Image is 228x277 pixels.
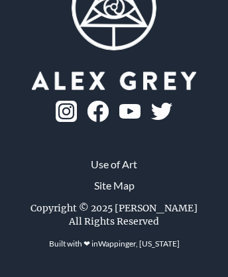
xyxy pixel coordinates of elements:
img: fb-logo.png [87,101,109,122]
img: twitter-logo.png [151,103,172,120]
a: Wappinger, [US_STATE] [98,239,180,249]
div: All Rights Reserved [69,215,159,228]
div: Copyright © 2025 [PERSON_NAME] [30,201,198,215]
div: Built with ❤ in [44,233,185,254]
a: Use of Art [91,156,137,172]
img: youtube-logo.png [119,104,141,119]
img: ig-logo.png [56,101,77,122]
a: Site Map [94,178,135,194]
